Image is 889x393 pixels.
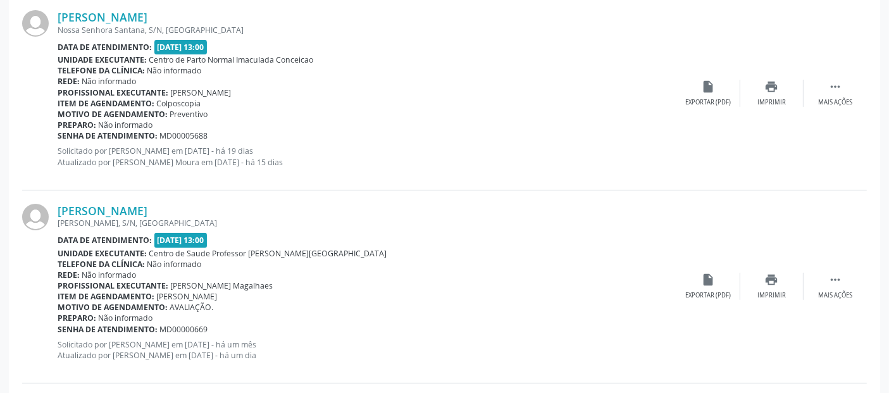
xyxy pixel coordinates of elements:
[58,65,145,76] b: Telefone da clínica:
[686,98,731,107] div: Exportar (PDF)
[58,259,145,270] b: Telefone da clínica:
[58,10,147,24] a: [PERSON_NAME]
[58,313,96,323] b: Preparo:
[58,146,677,167] p: Solicitado por [PERSON_NAME] em [DATE] - há 19 dias Atualizado por [PERSON_NAME] Moura em [DATE] ...
[818,98,852,107] div: Mais ações
[154,40,208,54] span: [DATE] 13:00
[149,54,314,65] span: Centro de Parto Normal Imaculada Conceicao
[58,324,158,335] b: Senha de atendimento:
[58,98,154,109] b: Item de agendamento:
[170,109,208,120] span: Preventivo
[171,280,273,291] span: [PERSON_NAME] Magalhaes
[58,270,80,280] b: Rede:
[157,291,218,302] span: [PERSON_NAME]
[58,204,147,218] a: [PERSON_NAME]
[58,25,677,35] div: Nossa Senhora Santana, S/N, [GEOGRAPHIC_DATA]
[154,233,208,247] span: [DATE] 13:00
[58,339,677,361] p: Solicitado por [PERSON_NAME] em [DATE] - há um mês Atualizado por [PERSON_NAME] em [DATE] - há um...
[58,302,168,313] b: Motivo de agendamento:
[818,291,852,300] div: Mais ações
[147,259,202,270] span: Não informado
[58,87,168,98] b: Profissional executante:
[58,291,154,302] b: Item de agendamento:
[99,120,153,130] span: Não informado
[149,248,387,259] span: Centro de Saude Professor [PERSON_NAME][GEOGRAPHIC_DATA]
[58,235,152,246] b: Data de atendimento:
[160,324,208,335] span: MD00000669
[171,87,232,98] span: [PERSON_NAME]
[170,302,214,313] span: AVALIAÇÃO.
[757,98,786,107] div: Imprimir
[58,109,168,120] b: Motivo de agendamento:
[82,270,137,280] span: Não informado
[58,54,147,65] b: Unidade executante:
[147,65,202,76] span: Não informado
[22,10,49,37] img: img
[828,273,842,287] i: 
[765,273,779,287] i: print
[58,280,168,291] b: Profissional executante:
[22,204,49,230] img: img
[58,218,677,228] div: [PERSON_NAME], S/N, [GEOGRAPHIC_DATA]
[99,313,153,323] span: Não informado
[828,80,842,94] i: 
[58,120,96,130] b: Preparo:
[58,76,80,87] b: Rede:
[765,80,779,94] i: print
[160,130,208,141] span: MD00005688
[58,42,152,53] b: Data de atendimento:
[58,130,158,141] b: Senha de atendimento:
[157,98,201,109] span: Colposcopia
[702,80,716,94] i: insert_drive_file
[82,76,137,87] span: Não informado
[757,291,786,300] div: Imprimir
[686,291,731,300] div: Exportar (PDF)
[702,273,716,287] i: insert_drive_file
[58,248,147,259] b: Unidade executante:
